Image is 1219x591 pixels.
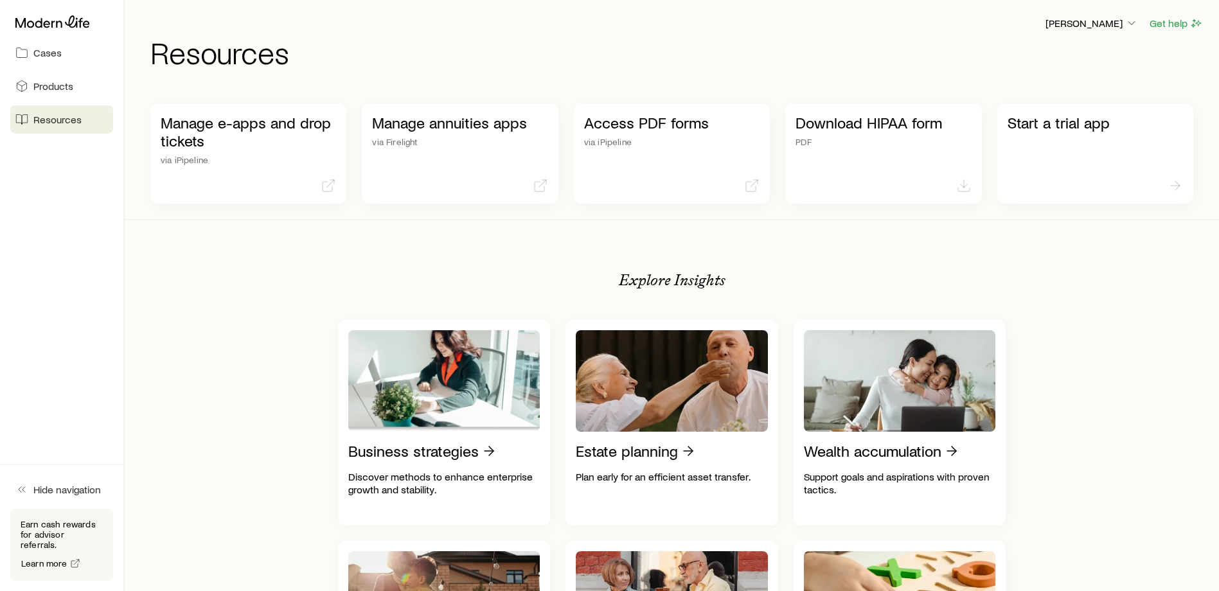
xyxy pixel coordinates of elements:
[372,137,547,147] p: via Firelight
[338,320,551,525] a: Business strategiesDiscover methods to enhance enterprise growth and stability.
[348,330,540,432] img: Business strategies
[33,483,101,496] span: Hide navigation
[804,442,941,460] p: Wealth accumulation
[1045,17,1138,30] p: [PERSON_NAME]
[804,330,996,432] img: Wealth accumulation
[584,137,760,147] p: via iPipeline
[565,320,778,525] a: Estate planningPlan early for an efficient asset transfer.
[796,114,971,132] p: Download HIPAA form
[1149,16,1204,31] button: Get help
[348,470,540,496] p: Discover methods to enhance enterprise growth and stability.
[804,470,996,496] p: Support goals and aspirations with proven tactics.
[10,72,113,100] a: Products
[33,113,82,126] span: Resources
[348,442,479,460] p: Business strategies
[21,519,103,550] p: Earn cash rewards for advisor referrals.
[161,114,336,150] p: Manage e-apps and drop tickets
[150,37,1204,67] h1: Resources
[10,509,113,581] div: Earn cash rewards for advisor referrals.Learn more
[796,137,971,147] p: PDF
[21,559,67,568] span: Learn more
[785,103,981,204] a: Download HIPAA formPDF
[33,46,62,59] span: Cases
[619,271,725,289] p: Explore Insights
[576,330,768,432] img: Estate planning
[1008,114,1183,132] p: Start a trial app
[584,114,760,132] p: Access PDF forms
[10,39,113,67] a: Cases
[33,80,73,93] span: Products
[10,475,113,504] button: Hide navigation
[372,114,547,132] p: Manage annuities apps
[576,442,678,460] p: Estate planning
[1045,16,1139,31] button: [PERSON_NAME]
[794,320,1006,525] a: Wealth accumulationSupport goals and aspirations with proven tactics.
[576,470,768,483] p: Plan early for an efficient asset transfer.
[10,105,113,134] a: Resources
[161,155,336,165] p: via iPipeline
